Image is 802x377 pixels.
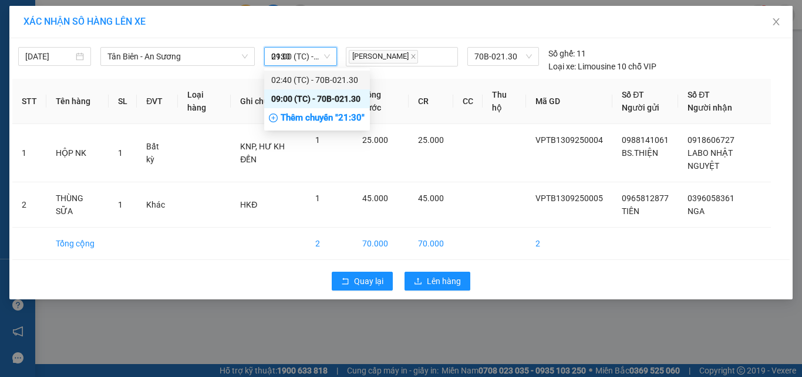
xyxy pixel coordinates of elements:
[409,228,453,260] td: 70.000
[353,228,409,260] td: 70.000
[418,193,444,203] span: 45.000
[25,50,73,63] input: 13/09/2025
[409,79,453,124] th: CR
[59,75,123,84] span: VPTB1309250005
[306,79,353,124] th: Tổng SL
[93,52,144,59] span: Hotline: 19001152
[240,200,257,209] span: HKĐ
[688,193,734,203] span: 0396058361
[12,124,46,182] td: 1
[26,85,72,92] span: 09:06:05 [DATE]
[231,79,305,124] th: Ghi chú
[109,79,137,124] th: SL
[315,135,320,145] span: 1
[688,90,710,99] span: Số ĐT
[474,48,532,65] span: 70B-021.30
[622,103,659,112] span: Người gửi
[760,6,793,39] button: Close
[46,124,109,182] td: HỘP NK
[315,193,320,203] span: 1
[771,17,781,26] span: close
[427,275,461,288] span: Lên hàng
[453,79,483,124] th: CC
[93,19,158,34] span: Bến xe [GEOGRAPHIC_DATA]
[341,277,349,286] span: rollback
[688,206,705,216] span: NGA
[535,135,603,145] span: VPTB1309250004
[271,48,330,65] span: 09:00 (TC) - 70B-021.30
[622,148,658,158] span: BS.THIỆN
[240,142,285,164] span: KNP, HƯ KH ĐỀN
[46,182,109,228] td: THÙNG SỮA
[548,60,576,73] span: Loại xe:
[535,193,603,203] span: VPTB1309250005
[93,35,161,50] span: 01 Võ Văn Truyện, KP.1, Phường 2
[4,76,123,83] span: [PERSON_NAME]:
[622,206,639,216] span: TIÊN
[418,135,444,145] span: 25.000
[526,79,612,124] th: Mã GD
[349,50,418,64] span: [PERSON_NAME]
[548,60,656,73] div: Limousine 10 chỗ VIP
[688,135,734,145] span: 0918606727
[12,79,46,124] th: STT
[410,54,416,59] span: close
[137,182,178,228] td: Khác
[137,79,178,124] th: ĐVT
[4,85,72,92] span: In ngày:
[23,16,146,27] span: XÁC NHẬN SỐ HÀNG LÊN XE
[32,64,144,73] span: -----------------------------------------
[622,193,669,203] span: 0965812877
[118,148,123,158] span: 1
[414,277,422,286] span: upload
[526,228,612,260] td: 2
[4,7,56,59] img: logo
[241,53,248,60] span: down
[12,182,46,228] td: 2
[137,124,178,182] td: Bất kỳ
[46,228,109,260] td: Tổng cộng
[405,272,470,291] button: uploadLên hàng
[46,79,109,124] th: Tên hàng
[354,275,383,288] span: Quay lại
[353,79,409,124] th: Tổng cước
[93,6,161,16] strong: ĐỒNG PHƯỚC
[622,135,669,145] span: 0988141061
[688,148,733,171] span: LABO NHẬT NGUYỆT
[362,193,388,203] span: 45.000
[107,48,248,65] span: Tân Biên - An Sương
[483,79,526,124] th: Thu hộ
[362,135,388,145] span: 25.000
[688,103,732,112] span: Người nhận
[178,79,231,124] th: Loại hàng
[118,200,123,209] span: 1
[332,272,393,291] button: rollbackQuay lại
[548,47,586,60] div: 11
[548,47,575,60] span: Số ghế:
[306,228,353,260] td: 2
[622,90,644,99] span: Số ĐT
